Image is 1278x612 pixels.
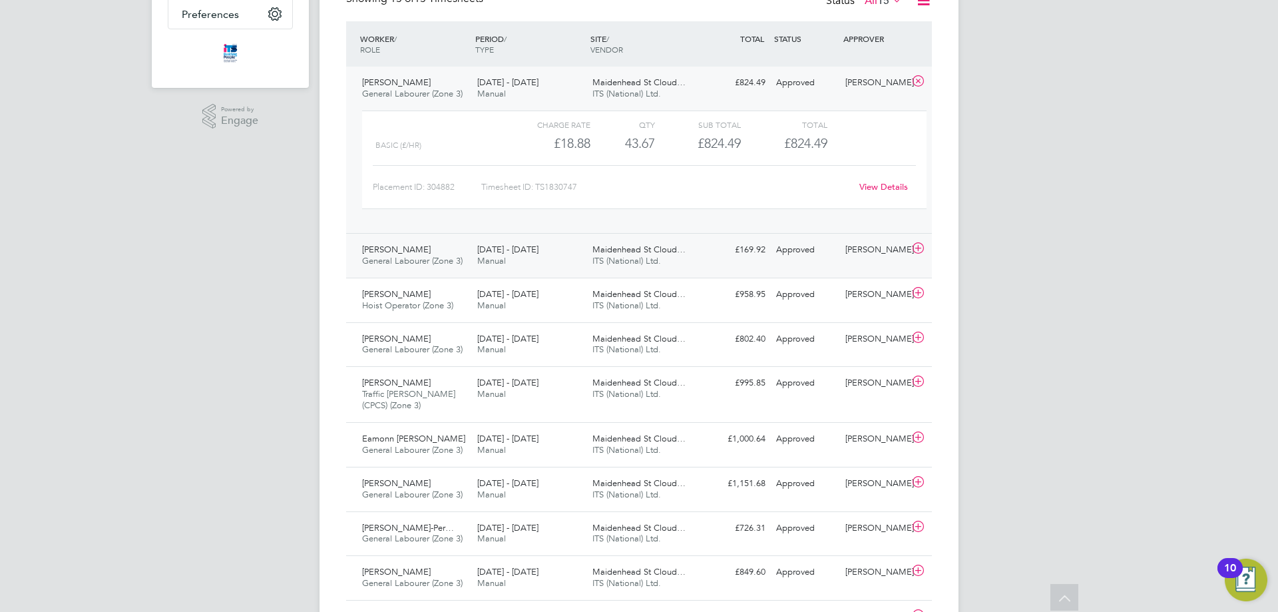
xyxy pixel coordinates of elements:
[771,428,840,450] div: Approved
[362,388,455,411] span: Traffic [PERSON_NAME] (CPCS) (Zone 3)
[362,255,463,266] span: General Labourer (Zone 3)
[771,517,840,539] div: Approved
[741,117,827,133] div: Total
[702,473,771,495] div: £1,151.68
[840,517,909,539] div: [PERSON_NAME]
[362,288,431,300] span: [PERSON_NAME]
[362,533,463,544] span: General Labourer (Zone 3)
[771,72,840,94] div: Approved
[702,372,771,394] div: £995.85
[477,255,506,266] span: Manual
[477,388,506,400] span: Manual
[362,88,463,99] span: General Labourer (Zone 3)
[362,566,431,577] span: [PERSON_NAME]
[362,489,463,500] span: General Labourer (Zone 3)
[771,561,840,583] div: Approved
[373,176,481,198] div: Placement ID: 304882
[477,300,506,311] span: Manual
[771,239,840,261] div: Approved
[771,473,840,495] div: Approved
[477,77,538,88] span: [DATE] - [DATE]
[592,288,686,300] span: Maidenhead St Cloud…
[221,104,258,115] span: Powered by
[592,244,686,255] span: Maidenhead St Cloud…
[1225,559,1267,601] button: Open Resource Center, 10 new notifications
[592,333,686,344] span: Maidenhead St Cloud…
[362,522,454,533] span: [PERSON_NAME]-Per…
[362,444,463,456] span: General Labourer (Zone 3)
[481,176,851,198] div: Timesheet ID: TS1830747
[655,117,741,133] div: Sub Total
[592,377,686,388] span: Maidenhead St Cloud…
[477,566,538,577] span: [DATE] - [DATE]
[394,33,397,44] span: /
[362,377,431,388] span: [PERSON_NAME]
[168,43,293,64] a: Go to home page
[592,577,661,589] span: ITS (National) Ltd.
[362,244,431,255] span: [PERSON_NAME]
[477,577,506,589] span: Manual
[477,377,538,388] span: [DATE] - [DATE]
[477,88,506,99] span: Manual
[840,473,909,495] div: [PERSON_NAME]
[592,522,686,533] span: Maidenhead St Cloud…
[702,239,771,261] div: £169.92
[771,27,840,51] div: STATUS
[472,27,587,61] div: PERIOD
[771,372,840,394] div: Approved
[592,566,686,577] span: Maidenhead St Cloud…
[592,88,661,99] span: ITS (National) Ltd.
[655,133,741,154] div: £824.49
[362,433,465,444] span: Eamonn [PERSON_NAME]
[606,33,609,44] span: /
[702,328,771,350] div: £802.40
[840,239,909,261] div: [PERSON_NAME]
[182,8,239,21] span: Preferences
[840,72,909,94] div: [PERSON_NAME]
[362,333,431,344] span: [PERSON_NAME]
[840,328,909,350] div: [PERSON_NAME]
[840,27,909,51] div: APPROVER
[477,489,506,500] span: Manual
[221,43,240,64] img: itsconstruction-logo-retina.png
[840,428,909,450] div: [PERSON_NAME]
[740,33,764,44] span: TOTAL
[592,433,686,444] span: Maidenhead St Cloud…
[587,27,702,61] div: SITE
[702,561,771,583] div: £849.60
[362,477,431,489] span: [PERSON_NAME]
[477,533,506,544] span: Manual
[702,517,771,539] div: £726.31
[592,477,686,489] span: Maidenhead St Cloud…
[202,104,259,129] a: Powered byEngage
[859,181,908,192] a: View Details
[504,33,507,44] span: /
[592,344,661,355] span: ITS (National) Ltd.
[771,284,840,306] div: Approved
[590,117,655,133] div: QTY
[592,77,686,88] span: Maidenhead St Cloud…
[505,133,590,154] div: £18.88
[592,300,661,311] span: ITS (National) Ltd.
[592,444,661,456] span: ITS (National) Ltd.
[771,328,840,350] div: Approved
[592,388,661,400] span: ITS (National) Ltd.
[375,141,421,150] span: Basic (£/HR)
[477,444,506,456] span: Manual
[590,44,623,55] span: VENDOR
[840,372,909,394] div: [PERSON_NAME]
[362,577,463,589] span: General Labourer (Zone 3)
[702,284,771,306] div: £958.95
[1224,568,1236,585] div: 10
[702,72,771,94] div: £824.49
[840,284,909,306] div: [PERSON_NAME]
[477,344,506,355] span: Manual
[360,44,380,55] span: ROLE
[477,433,538,444] span: [DATE] - [DATE]
[590,133,655,154] div: 43.67
[362,344,463,355] span: General Labourer (Zone 3)
[221,115,258,127] span: Engage
[357,27,472,61] div: WORKER
[477,522,538,533] span: [DATE] - [DATE]
[475,44,494,55] span: TYPE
